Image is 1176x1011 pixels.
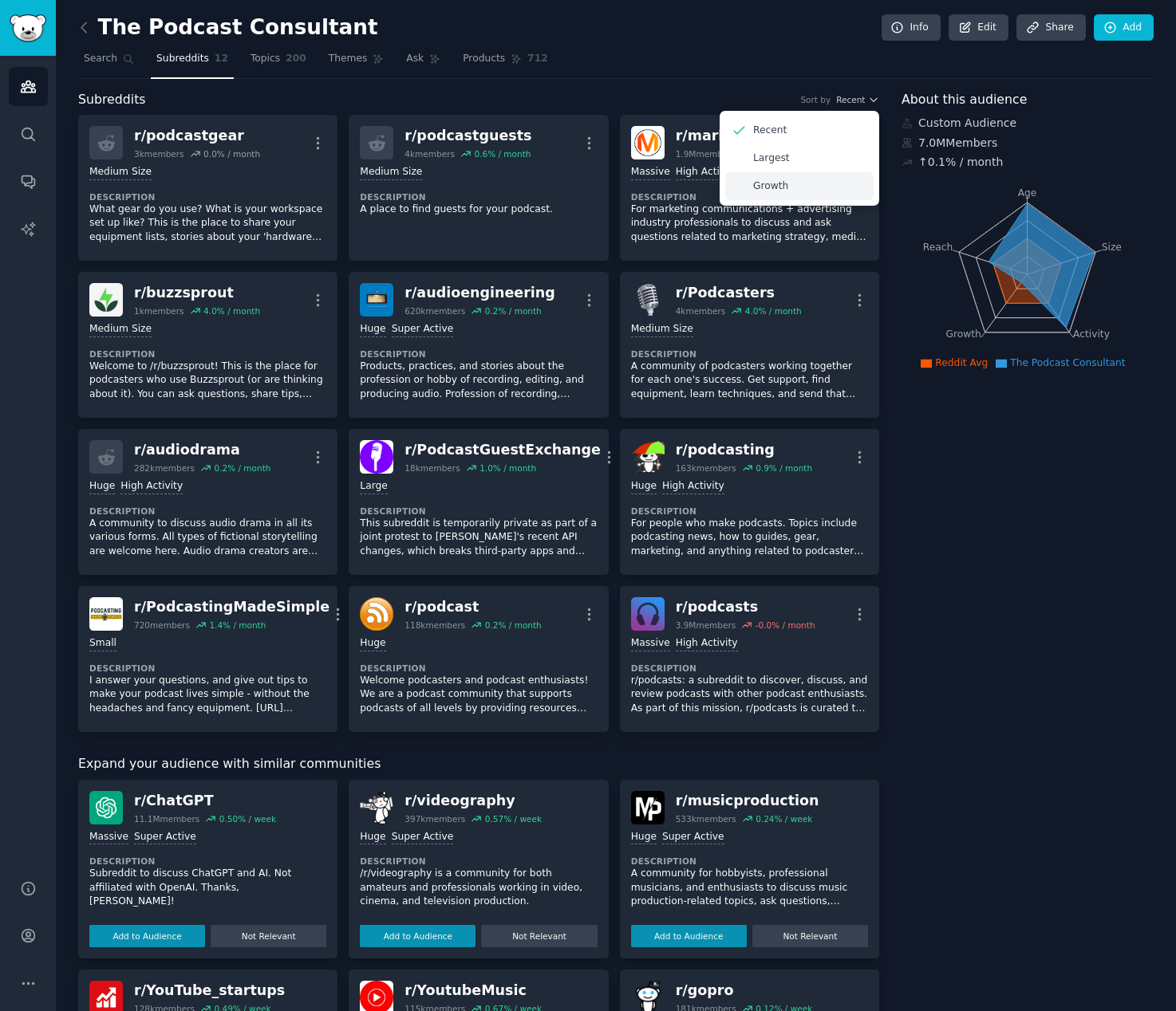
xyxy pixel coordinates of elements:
div: r/ ChatGPT [134,791,276,811]
div: 0.24 % / week [756,813,812,824]
dt: Description [631,348,868,360]
span: 12 [215,52,228,66]
div: 0.57 % / week [485,813,542,824]
div: r/ podcastguests [404,126,531,146]
div: 0.0 % / month [203,148,260,159]
img: marketing [631,126,665,159]
div: r/ musicproduction [676,791,819,811]
div: ↑ 0.1 % / month [918,154,1003,171]
div: High Activity [120,479,183,494]
div: Huge [360,830,385,845]
div: High Activity [676,165,738,180]
div: Medium Size [631,322,693,337]
div: 7.0M Members [902,135,1154,151]
a: Edit [949,14,1008,41]
img: buzzsprout [89,283,123,317]
dt: Description [360,348,597,360]
p: For marketing communications + advertising industry professionals to discuss and ask questions re... [631,203,868,245]
span: Themes [329,52,368,66]
div: r/ podcasts [676,597,815,617]
div: r/ audiodrama [134,440,270,460]
a: Info [882,14,941,41]
div: r/ buzzsprout [134,283,260,303]
div: 720 members [134,620,190,631]
div: Medium Size [360,165,422,180]
span: Expand your audience with similar communities [78,754,381,774]
span: Subreddits [78,90,146,110]
p: This subreddit is temporarily private as part of a joint protest to [PERSON_NAME]'s recent API ch... [360,517,597,559]
a: podcastingr/podcasting163kmembers0.9% / monthHugeHigh ActivityDescriptionFor people who make podc... [620,429,879,575]
a: Topics200 [245,46,312,79]
div: Huge [360,322,385,337]
a: marketingr/marketing1.9Mmembers0.3% / monthMassiveHigh ActivityDescriptionFor marketing communica... [620,115,879,261]
dt: Description [360,191,597,203]
div: 533k members [676,813,736,824]
dt: Description [89,348,326,360]
p: Recent [753,124,787,138]
div: 1k members [134,305,184,317]
a: Products712 [457,46,553,79]
div: r/ marketing [676,126,812,146]
dt: Description [89,856,326,867]
div: 397k members [404,813,465,824]
img: audioengineering [360,283,393,317]
a: r/podcastguests4kmembers0.6% / monthMedium SizeDescriptionA place to find guests for your podcast. [349,115,608,261]
p: Welcome podcasters and podcast enthusiasts! We are a podcast community that supports podcasts of ... [360,674,597,716]
p: A community for hobbyists, professional musicians, and enthusiasts to discuss music production-re... [631,867,868,909]
div: Huge [631,830,657,845]
button: Recent [836,94,879,105]
div: r/ podcastgear [134,126,260,146]
div: 4k members [404,148,455,159]
div: r/ podcast [404,597,541,617]
p: A community to discuss audio drama in all its various forms. All types of fictional storytelling ... [89,517,326,559]
div: 163k members [676,462,736,474]
p: Growth [753,179,788,194]
div: 1.0 % / month [479,462,536,474]
dt: Description [360,505,597,517]
p: What gear do you use? What is your workspace set up like? This is the place to share your equipme... [89,203,326,245]
div: 0.2 % / month [485,620,542,631]
img: musicproduction [631,791,665,824]
a: Ask [401,46,446,79]
span: Products [463,52,505,66]
div: Super Active [392,322,454,337]
img: GummySearch logo [10,14,46,42]
button: Add to Audience [89,925,205,947]
button: Add to Audience [360,925,476,947]
img: PodcastingMadeSimple [89,597,123,631]
div: 0.6 % / month [474,148,531,159]
a: Search [78,46,140,79]
span: Reddit Avg [935,357,988,368]
div: 4k members [676,305,726,317]
div: 282k members [134,462,195,474]
p: I answer your questions, and give out tips to make your podcast lives simple - without the headac... [89,674,326,716]
div: 3k members [134,148,184,159]
span: Ask [406,52,424,66]
div: r/ audioengineering [404,283,555,303]
button: Not Relevant [752,925,868,947]
dt: Description [631,505,868,517]
div: 118k members [404,620,465,631]
div: r/ gopro [676,981,813,1001]
div: Sort by [800,94,831,105]
img: ChatGPT [89,791,123,824]
div: 4.0 % / month [745,305,802,317]
span: Topics [251,52,280,66]
div: Super Active [662,830,724,845]
div: High Activity [676,636,738,651]
div: Custom Audience [902,115,1154,132]
p: r/podcasts: a subreddit to discover, discuss, and review podcasts with other podcast enthusiasts.... [631,674,868,716]
div: Super Active [392,830,454,845]
div: Huge [360,636,385,651]
p: Largest [753,151,790,166]
a: Share [1016,14,1085,41]
div: r/ YoutubeMusic [404,981,542,1001]
tspan: Activity [1073,328,1110,340]
dt: Description [89,505,326,517]
span: 712 [527,52,548,66]
div: Massive [89,830,128,845]
p: A place to find guests for your podcast. [360,203,597,217]
tspan: Reach [923,241,953,252]
img: podcasts [631,597,665,631]
span: Subreddits [156,52,209,66]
